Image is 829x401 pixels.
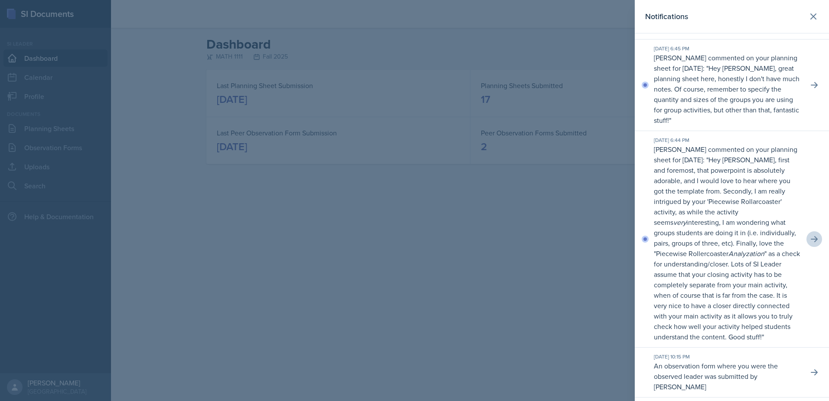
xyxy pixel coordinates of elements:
p: [PERSON_NAME] commented on your planning sheet for [DATE]: " " [654,144,801,342]
h2: Notifications [645,10,688,23]
div: [DATE] 6:45 PM [654,45,801,53]
p: An observation form where you were the observed leader was submitted by [PERSON_NAME] [654,361,801,392]
em: Analyzation [728,249,764,258]
div: [DATE] 10:15 PM [654,353,801,361]
em: very [673,217,686,227]
p: Hey [PERSON_NAME], first and foremost, that powerpoint is absolutely adorable, and I would love t... [654,155,800,342]
p: [PERSON_NAME] commented on your planning sheet for [DATE]: " " [654,53,801,125]
p: Hey [PERSON_NAME], great planning sheet here, honestly I don't have much notes. Of course, rememb... [654,63,800,125]
div: [DATE] 6:44 PM [654,136,801,144]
